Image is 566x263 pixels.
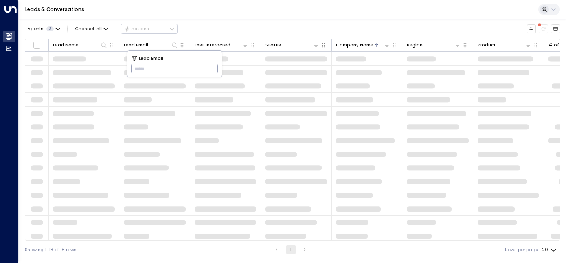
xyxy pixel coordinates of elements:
[542,245,558,255] div: 20
[286,245,296,254] button: page 1
[336,41,373,49] div: Company Name
[265,41,320,49] div: Status
[527,24,536,33] button: Customize
[25,6,84,13] a: Leads & Conversations
[139,55,163,62] span: Lead Email
[336,41,390,49] div: Company Name
[53,41,79,49] div: Lead Name
[124,26,149,31] div: Actions
[272,245,310,254] nav: pagination navigation
[124,41,148,49] div: Lead Email
[505,246,539,253] label: Rows per page:
[73,24,111,33] span: Channel:
[121,24,178,33] button: Actions
[121,24,178,33] div: Button group with a nested menu
[96,26,102,31] span: All
[195,41,249,49] div: Last Interacted
[53,41,107,49] div: Lead Name
[539,24,548,33] span: There are new threads available. Refresh the grid to view the latest updates.
[551,24,560,33] button: Archived Leads
[25,24,62,33] button: Agents2
[25,246,77,253] div: Showing 1-18 of 18 rows
[28,27,44,31] span: Agents
[73,24,111,33] button: Channel:All
[265,41,281,49] div: Status
[407,41,461,49] div: Region
[124,41,178,49] div: Lead Email
[407,41,423,49] div: Region
[46,26,54,31] span: 2
[478,41,496,49] div: Product
[195,41,230,49] div: Last Interacted
[478,41,532,49] div: Product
